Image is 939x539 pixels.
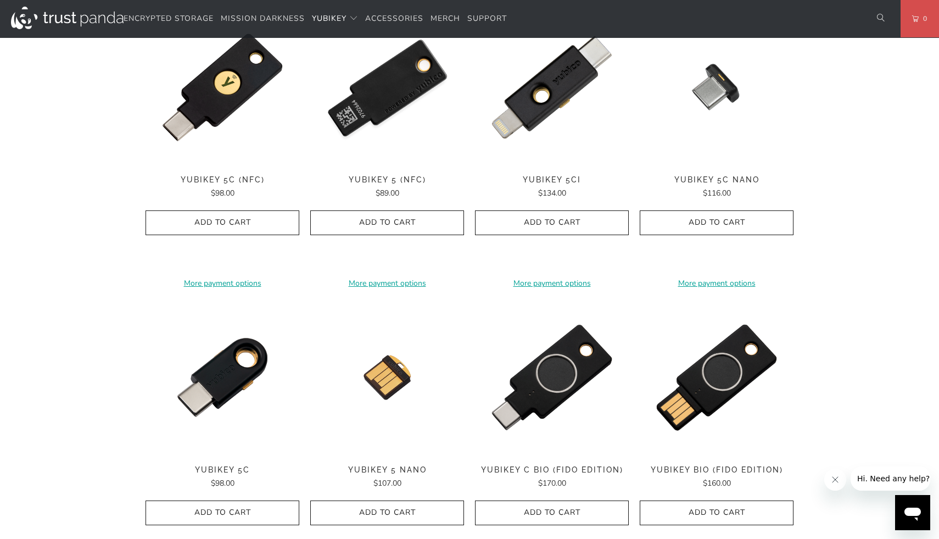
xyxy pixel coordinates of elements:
a: YubiKey 5 Nano $107.00 [310,465,464,490]
a: YubiKey Bio (FIDO Edition) - Trust Panda YubiKey Bio (FIDO Edition) - Trust Panda [640,301,793,454]
nav: Translation missing: en.navigation.header.main_nav [124,6,507,32]
span: YubiKey 5 (NFC) [310,175,464,185]
span: YubiKey 5Ci [475,175,629,185]
a: YubiKey 5 (NFC) - Trust Panda YubiKey 5 (NFC) - Trust Panda [310,10,464,164]
a: YubiKey 5C $98.00 [146,465,299,490]
a: YubiKey 5Ci $134.00 [475,175,629,199]
span: $160.00 [703,478,731,488]
a: YubiKey 5C Nano $116.00 [640,175,793,199]
img: YubiKey C Bio (FIDO Edition) - Trust Panda [475,301,629,454]
span: 0 [919,13,927,25]
span: $170.00 [538,478,566,488]
a: YubiKey 5C - Trust Panda YubiKey 5C - Trust Panda [146,301,299,454]
button: Add to Cart [310,501,464,525]
span: YubiKey 5C [146,465,299,475]
a: Accessories [365,6,423,32]
a: More payment options [310,277,464,290]
span: Add to Cart [322,218,452,227]
summary: YubiKey [312,6,358,32]
a: YubiKey 5C (NFC) $98.00 [146,175,299,199]
a: YubiKey C Bio (FIDO Edition) - Trust Panda YubiKey C Bio (FIDO Edition) - Trust Panda [475,301,629,454]
iframe: Button to launch messaging window [895,495,930,530]
img: YubiKey 5C Nano - Trust Panda [640,10,793,164]
img: YubiKey 5 (NFC) - Trust Panda [310,10,464,164]
a: More payment options [475,277,629,290]
span: Add to Cart [651,218,782,227]
span: Add to Cart [157,508,288,518]
span: YubiKey 5 Nano [310,465,464,475]
span: $89.00 [376,188,399,198]
span: Add to Cart [487,218,617,227]
a: YubiKey 5Ci - Trust Panda YubiKey 5Ci - Trust Panda [475,10,629,164]
a: YubiKey 5C (NFC) - Trust Panda YubiKey 5C (NFC) - Trust Panda [146,10,299,164]
span: Support [467,13,507,24]
iframe: Message from company [851,466,930,491]
img: YubiKey 5Ci - Trust Panda [475,10,629,164]
span: Add to Cart [157,218,288,227]
span: Accessories [365,13,423,24]
a: YubiKey 5C Nano - Trust Panda YubiKey 5C Nano - Trust Panda [640,10,793,164]
img: YubiKey Bio (FIDO Edition) - Trust Panda [640,301,793,454]
button: Add to Cart [640,210,793,235]
span: Add to Cart [651,508,782,518]
a: YubiKey C Bio (FIDO Edition) $170.00 [475,465,629,490]
span: Merch [431,13,460,24]
span: Encrypted Storage [124,13,214,24]
button: Add to Cart [640,501,793,525]
a: Mission Darkness [221,6,305,32]
a: Support [467,6,507,32]
iframe: Close message [824,469,846,491]
a: More payment options [640,277,793,290]
span: YubiKey C Bio (FIDO Edition) [475,465,629,475]
a: YubiKey Bio (FIDO Edition) $160.00 [640,465,793,490]
span: $107.00 [373,478,401,488]
span: YubiKey Bio (FIDO Edition) [640,465,793,475]
span: $98.00 [211,478,234,488]
img: YubiKey 5C (NFC) - Trust Panda [146,10,299,164]
button: Add to Cart [310,210,464,235]
span: YubiKey 5C Nano [640,175,793,185]
button: Add to Cart [146,501,299,525]
span: Mission Darkness [221,13,305,24]
a: More payment options [146,277,299,290]
a: YubiKey 5 Nano - Trust Panda YubiKey 5 Nano - Trust Panda [310,301,464,454]
button: Add to Cart [475,501,629,525]
img: Trust Panda Australia [11,7,124,29]
button: Add to Cart [475,210,629,235]
a: YubiKey 5 (NFC) $89.00 [310,175,464,199]
span: YubiKey 5C (NFC) [146,175,299,185]
a: Merch [431,6,460,32]
a: Encrypted Storage [124,6,214,32]
span: $134.00 [538,188,566,198]
button: Add to Cart [146,210,299,235]
span: $98.00 [211,188,234,198]
img: YubiKey 5 Nano - Trust Panda [310,301,464,454]
span: Add to Cart [487,508,617,518]
span: Add to Cart [322,508,452,518]
span: $116.00 [703,188,731,198]
span: YubiKey [312,13,346,24]
img: YubiKey 5C - Trust Panda [146,301,299,454]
